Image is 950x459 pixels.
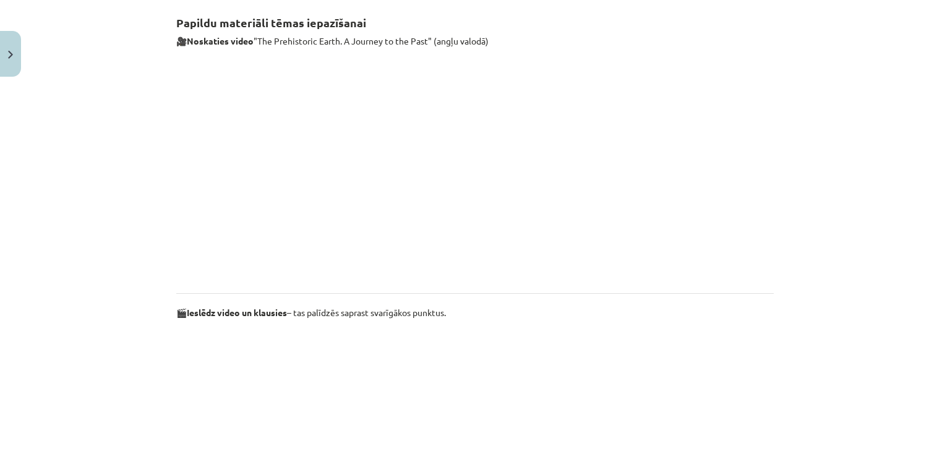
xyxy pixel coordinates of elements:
p: 🎬 – tas palīdzēs saprast svarīgākos punktus. [176,306,774,319]
img: icon-close-lesson-0947bae3869378f0d4975bcd49f059093ad1ed9edebbc8119c70593378902aed.svg [8,51,13,59]
p: 🎥 "The Prehistoric Earth. A Journey to the Past" (angļu valodā) [176,35,774,48]
strong: Noskaties video [187,35,254,46]
strong: Papildu materiāli tēmas iepazīšanai [176,15,366,30]
strong: Ieslēdz video un klausies [187,307,287,318]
